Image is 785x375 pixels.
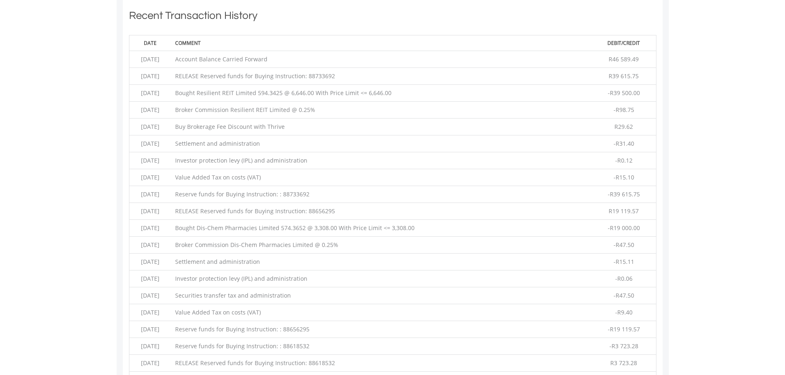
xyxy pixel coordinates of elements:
[171,254,592,270] td: Settlement and administration
[171,338,592,355] td: Reserve funds for Buying Instruction: : 88618532
[614,106,634,114] span: -R98.75
[129,102,171,119] td: [DATE]
[129,186,171,203] td: [DATE]
[615,308,633,316] span: -R9.40
[129,169,171,186] td: [DATE]
[171,51,592,68] td: Account Balance Carried Forward
[129,85,171,102] td: [DATE]
[614,258,634,266] span: -R15.11
[171,220,592,237] td: Bought Dis-Chem Pharmacies Limited 574.3652 @ 3,308.00 With Price Limit <= 3,308.00
[129,338,171,355] td: [DATE]
[171,237,592,254] td: Broker Commission Dis-Chem Pharmacies Limited @ 0.25%
[129,119,171,135] td: [DATE]
[129,203,171,220] td: [DATE]
[614,173,634,181] span: -R15.10
[592,35,656,51] th: Debit/Credit
[171,119,592,135] td: Buy Brokerage Fee Discount with Thrive
[171,85,592,102] td: Bought Resilient REIT Limited 594.3425 @ 6,646.00 With Price Limit <= 6,646.00
[615,275,633,282] span: -R0.06
[129,254,171,270] td: [DATE]
[129,287,171,304] td: [DATE]
[129,51,171,68] td: [DATE]
[129,220,171,237] td: [DATE]
[129,355,171,372] td: [DATE]
[171,169,592,186] td: Value Added Tax on costs (VAT)
[171,68,592,85] td: RELEASE Reserved funds for Buying Instruction: 88733692
[614,123,633,130] span: R29.62
[129,35,171,51] th: Date
[171,355,592,372] td: RELEASE Reserved funds for Buying Instruction: 88618532
[171,270,592,287] td: Investor protection levy (IPL) and administration
[129,152,171,169] td: [DATE]
[608,89,640,97] span: -R39 500.00
[129,8,656,27] h1: Recent Transaction History
[609,72,639,80] span: R39 615.75
[129,135,171,152] td: [DATE]
[129,237,171,254] td: [DATE]
[129,68,171,85] td: [DATE]
[614,140,634,147] span: -R31.40
[614,291,634,299] span: -R47.50
[609,342,638,350] span: -R3 723.28
[171,186,592,203] td: Reserve funds for Buying Instruction: : 88733692
[614,241,634,249] span: -R47.50
[171,35,592,51] th: Comment
[171,321,592,338] td: Reserve funds for Buying Instruction: : 88656295
[615,156,633,164] span: -R0.12
[609,55,639,63] span: R46 589.49
[171,102,592,119] td: Broker Commission Resilient REIT Limited @ 0.25%
[171,152,592,169] td: Investor protection levy (IPL) and administration
[608,325,640,333] span: -R19 119.57
[608,190,640,198] span: -R39 615.75
[129,321,171,338] td: [DATE]
[129,270,171,287] td: [DATE]
[171,304,592,321] td: Value Added Tax on costs (VAT)
[609,207,639,215] span: R19 119.57
[171,135,592,152] td: Settlement and administration
[129,304,171,321] td: [DATE]
[610,359,637,367] span: R3 723.28
[171,287,592,304] td: Securities transfer tax and administration
[608,224,640,232] span: -R19 000.00
[171,203,592,220] td: RELEASE Reserved funds for Buying Instruction: 88656295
